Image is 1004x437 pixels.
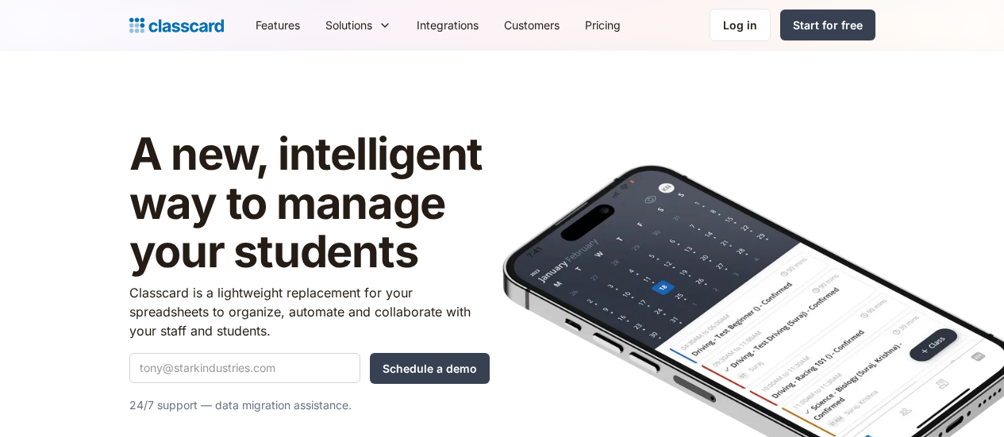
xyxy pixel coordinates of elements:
[404,7,491,43] a: Integrations
[793,17,863,33] div: Start for free
[780,10,875,40] a: Start for free
[129,283,490,340] p: Classcard is a lightweight replacement for your spreadsheets to organize, automate and collaborat...
[129,396,490,415] p: 24/7 support — data migration assistance.
[572,7,633,43] a: Pricing
[243,7,313,43] a: Features
[129,353,490,384] form: Quick Demo Form
[491,7,572,43] a: Customers
[129,130,490,277] h1: A new, intelligent way to manage your students
[313,7,404,43] div: Solutions
[723,17,757,33] div: Log in
[370,353,490,384] input: Schedule a demo
[129,353,360,383] input: tony@starkindustries.com
[325,17,372,33] div: Solutions
[129,14,224,36] a: Logo
[710,9,771,41] a: Log in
